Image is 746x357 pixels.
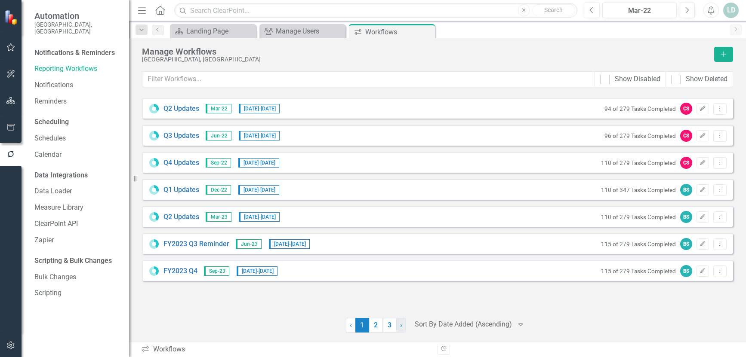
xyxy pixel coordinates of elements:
[34,150,120,160] a: Calendar
[601,268,676,275] small: 115 of 279 Tasks Completed
[34,171,88,180] div: Data Integrations
[163,131,199,141] a: Q3 Updates
[369,318,383,333] a: 2
[239,131,280,140] span: [DATE] - [DATE]
[34,235,120,245] a: Zapier
[34,11,120,21] span: Automation
[365,27,433,37] div: Workflows
[172,26,254,37] a: Landing Page
[239,212,280,222] span: [DATE] - [DATE]
[34,80,120,90] a: Notifications
[680,130,692,142] div: CS
[163,239,229,249] a: FY2023 Q3 Reminder
[204,266,229,276] span: Sep-23
[604,105,676,112] small: 94 of 279 Tasks Completed
[686,74,728,84] div: Show Deleted
[34,134,120,143] a: Schedules
[238,158,279,168] span: [DATE] - [DATE]
[34,219,120,229] a: ClearPoint API
[544,6,563,13] span: Search
[142,71,595,87] input: Filter Workflows...
[680,103,692,115] div: CS
[163,158,199,168] a: Q4 Updates
[601,214,676,220] small: 110 of 279 Tasks Completed
[34,272,120,282] a: Bulk Changes
[34,21,120,35] small: [GEOGRAPHIC_DATA], [GEOGRAPHIC_DATA]
[615,74,660,84] div: Show Disabled
[602,3,677,18] button: Mar-22
[236,239,262,249] span: Jun-23
[276,26,343,37] div: Manage Users
[206,104,231,113] span: Mar-22
[238,185,279,195] span: [DATE] - [DATE]
[237,266,277,276] span: [DATE] - [DATE]
[34,256,112,266] div: Scripting & Bulk Changes
[206,131,231,140] span: Jun-22
[34,97,120,107] a: Reminders
[206,212,231,222] span: Mar-23
[34,186,120,196] a: Data Loader
[355,318,369,333] span: 1
[601,159,676,166] small: 110 of 279 Tasks Completed
[174,3,577,18] input: Search ClearPoint...
[34,48,115,58] div: Notifications & Reminders
[163,104,199,114] a: Q2 Updates
[34,64,120,74] a: Reporting Workflows
[206,185,231,195] span: Dec-22
[142,56,710,63] div: [GEOGRAPHIC_DATA], [GEOGRAPHIC_DATA]
[141,345,431,354] div: Workflows
[601,186,676,193] small: 110 of 347 Tasks Completed
[680,238,692,250] div: BS
[262,26,343,37] a: Manage Users
[532,4,575,16] button: Search
[34,288,120,298] a: Scripting
[186,26,254,37] div: Landing Page
[680,265,692,277] div: BS
[723,3,739,18] button: LD
[163,212,199,222] a: Q2 Updates
[601,241,676,247] small: 115 of 279 Tasks Completed
[4,10,19,25] img: ClearPoint Strategy
[163,185,199,195] a: Q1 Updates
[400,321,402,329] span: ›
[239,104,280,113] span: [DATE] - [DATE]
[680,211,692,223] div: BS
[269,239,310,249] span: [DATE] - [DATE]
[680,157,692,169] div: CS
[163,266,197,276] a: FY2023 Q4
[604,132,676,139] small: 96 of 279 Tasks Completed
[383,318,397,333] a: 3
[605,6,674,16] div: Mar-22
[142,47,710,56] div: Manage Workflows
[350,321,352,329] span: ‹
[680,184,692,196] div: BS
[34,203,120,213] a: Measure Library
[206,158,231,168] span: Sep-22
[34,117,69,127] div: Scheduling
